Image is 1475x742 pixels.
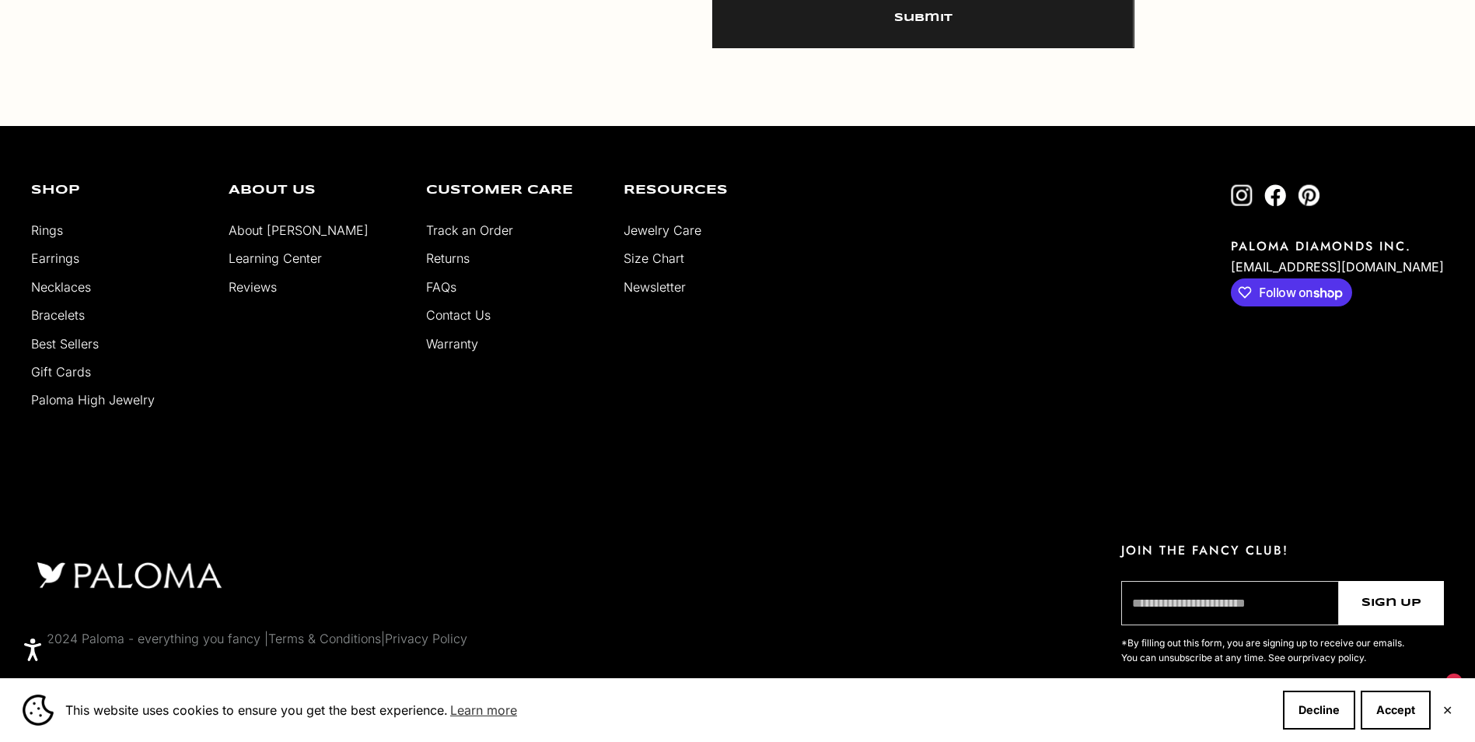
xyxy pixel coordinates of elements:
[31,336,99,352] a: Best Sellers
[31,558,227,593] img: footer logo
[624,184,798,197] p: Resources
[31,250,79,266] a: Earrings
[1361,691,1431,730] button: Accept
[624,222,701,238] a: Jewelry Care
[31,628,467,649] p: © 2024 Paloma - everything you fancy | |
[426,250,470,266] a: Returns
[426,336,478,352] a: Warranty
[385,631,467,646] a: Privacy Policy
[65,698,1271,722] span: This website uses cookies to ensure you get the best experience.
[31,307,85,323] a: Bracelets
[624,279,686,295] a: Newsletter
[448,698,519,722] a: Learn more
[23,695,54,726] img: Cookie banner
[1231,237,1444,255] p: PALOMA DIAMONDS INC.
[1264,184,1286,206] a: Follow on Facebook
[1302,652,1366,663] a: privacy policy.
[1121,635,1409,667] p: *By filling out this form, you are signing up to receive our emails. You can unsubscribe at any t...
[229,250,322,266] a: Learning Center
[268,631,381,646] a: Terms & Conditions
[1298,184,1319,206] a: Follow on Pinterest
[426,184,600,197] p: Customer Care
[31,222,63,238] a: Rings
[1231,255,1444,278] p: [EMAIL_ADDRESS][DOMAIN_NAME]
[229,222,369,238] a: About [PERSON_NAME]
[1121,541,1444,559] p: JOIN THE FANCY CLUB!
[1442,705,1452,715] button: Close
[31,279,91,295] a: Necklaces
[624,250,684,266] a: Size Chart
[31,364,91,380] a: Gift Cards
[229,184,403,197] p: About Us
[31,392,155,408] a: Paloma High Jewelry
[1361,594,1421,612] span: Sign Up
[1339,581,1444,625] button: Sign Up
[894,9,952,27] span: Submit
[1231,184,1253,206] a: Follow on Instagram
[229,279,277,295] a: Reviews
[31,184,205,197] p: Shop
[1283,691,1355,730] button: Decline
[426,222,513,238] a: Track an Order
[426,307,491,323] a: Contact Us
[426,279,456,295] a: FAQs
